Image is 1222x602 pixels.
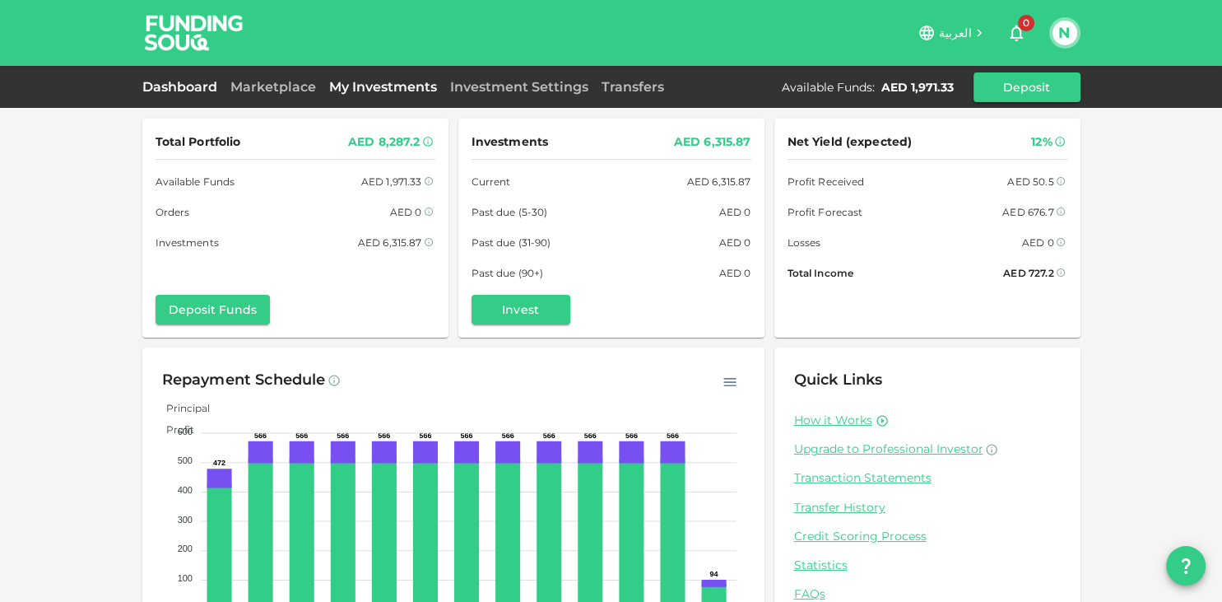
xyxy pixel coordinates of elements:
[472,132,548,152] span: Investments
[444,79,595,95] a: Investment Settings
[361,173,422,190] div: AED 1,971.33
[224,79,323,95] a: Marketplace
[177,544,192,553] tspan: 200
[156,132,241,152] span: Total Portfolio
[794,441,1061,457] a: Upgrade to Professional Investor
[472,203,548,221] span: Past due (5-30)
[162,367,326,394] div: Repayment Schedule
[1166,546,1206,586] button: question
[674,132,751,152] div: AED 6,315.87
[472,295,570,324] button: Invest
[782,79,875,96] div: Available Funds :
[472,234,551,251] span: Past due (31-90)
[156,173,235,190] span: Available Funds
[142,79,224,95] a: Dashboard
[1000,16,1033,49] button: 0
[156,295,270,324] button: Deposit Funds
[323,79,444,95] a: My Investments
[719,264,751,282] div: AED 0
[348,132,420,152] div: AED 8,287.2
[794,371,883,389] span: Quick Links
[794,558,1061,573] a: Statistics
[390,203,422,221] div: AED 0
[472,173,511,190] span: Current
[719,234,751,251] div: AED 0
[1031,132,1052,152] div: 12%
[595,79,671,95] a: Transfers
[794,586,1061,602] a: FAQs
[472,264,544,282] span: Past due (90+)
[687,173,751,190] div: AED 6,315.87
[788,173,865,190] span: Profit Received
[154,402,210,414] span: Principal
[1018,15,1034,31] span: 0
[1022,234,1054,251] div: AED 0
[1002,203,1053,221] div: AED 676.7
[177,427,192,436] tspan: 600
[719,203,751,221] div: AED 0
[1052,21,1077,45] button: N
[794,470,1061,486] a: Transaction Statements
[177,455,192,465] tspan: 500
[794,529,1061,544] a: Credit Scoring Process
[794,441,983,456] span: Upgrade to Professional Investor
[156,203,190,221] span: Orders
[177,485,192,495] tspan: 400
[939,26,972,40] span: العربية
[177,573,192,583] tspan: 100
[794,413,872,428] a: How it Works
[881,79,954,96] div: AED 1,971.33
[177,515,192,525] tspan: 300
[788,264,853,282] span: Total Income
[788,132,913,152] span: Net Yield (expected)
[1003,264,1053,282] div: AED 727.2
[973,72,1080,102] button: Deposit
[156,234,219,251] span: Investments
[1007,173,1053,190] div: AED 50.5
[788,234,821,251] span: Losses
[794,500,1061,516] a: Transfer History
[358,234,422,251] div: AED 6,315.87
[154,423,194,436] span: Profit
[788,203,863,221] span: Profit Forecast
